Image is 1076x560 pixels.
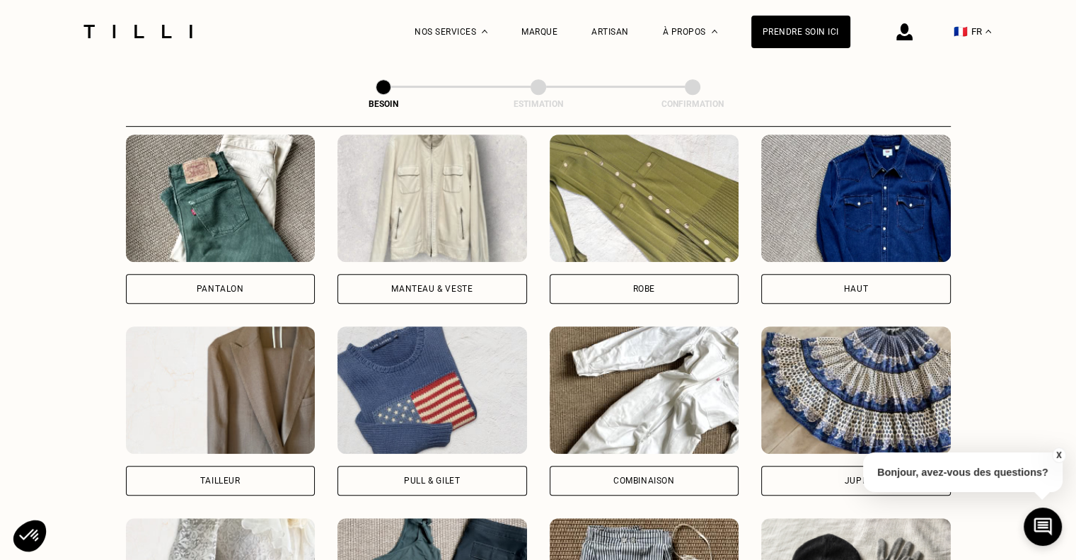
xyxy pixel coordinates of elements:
p: Bonjour, avez-vous des questions? [863,452,1063,492]
div: Estimation [468,99,609,109]
button: X [1051,447,1065,463]
div: Manteau & Veste [391,285,473,293]
img: menu déroulant [985,30,991,33]
div: Tailleur [200,476,241,485]
div: Besoin [313,99,454,109]
a: Prendre soin ici [751,16,850,48]
div: Confirmation [622,99,763,109]
img: Tilli retouche votre Pull & gilet [337,326,527,454]
img: Tilli retouche votre Haut [761,135,951,262]
img: Tilli retouche votre Combinaison [550,326,739,454]
img: Tilli retouche votre Manteau & Veste [337,135,527,262]
img: Tilli retouche votre Tailleur [126,326,316,454]
div: Combinaison [613,476,675,485]
img: Logo du service de couturière Tilli [79,25,197,38]
div: Pull & gilet [404,476,460,485]
div: Haut [844,285,868,293]
div: Robe [633,285,655,293]
img: Menu déroulant [482,30,487,33]
img: Tilli retouche votre Robe [550,135,739,262]
div: Pantalon [197,285,244,293]
img: Menu déroulant à propos [712,30,717,33]
img: Tilli retouche votre Pantalon [126,135,316,262]
img: Tilli retouche votre Jupe [761,326,951,454]
span: 🇫🇷 [954,25,968,38]
a: Marque [521,27,557,37]
img: icône connexion [896,23,913,40]
a: Artisan [591,27,629,37]
div: Jupe [845,476,867,485]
